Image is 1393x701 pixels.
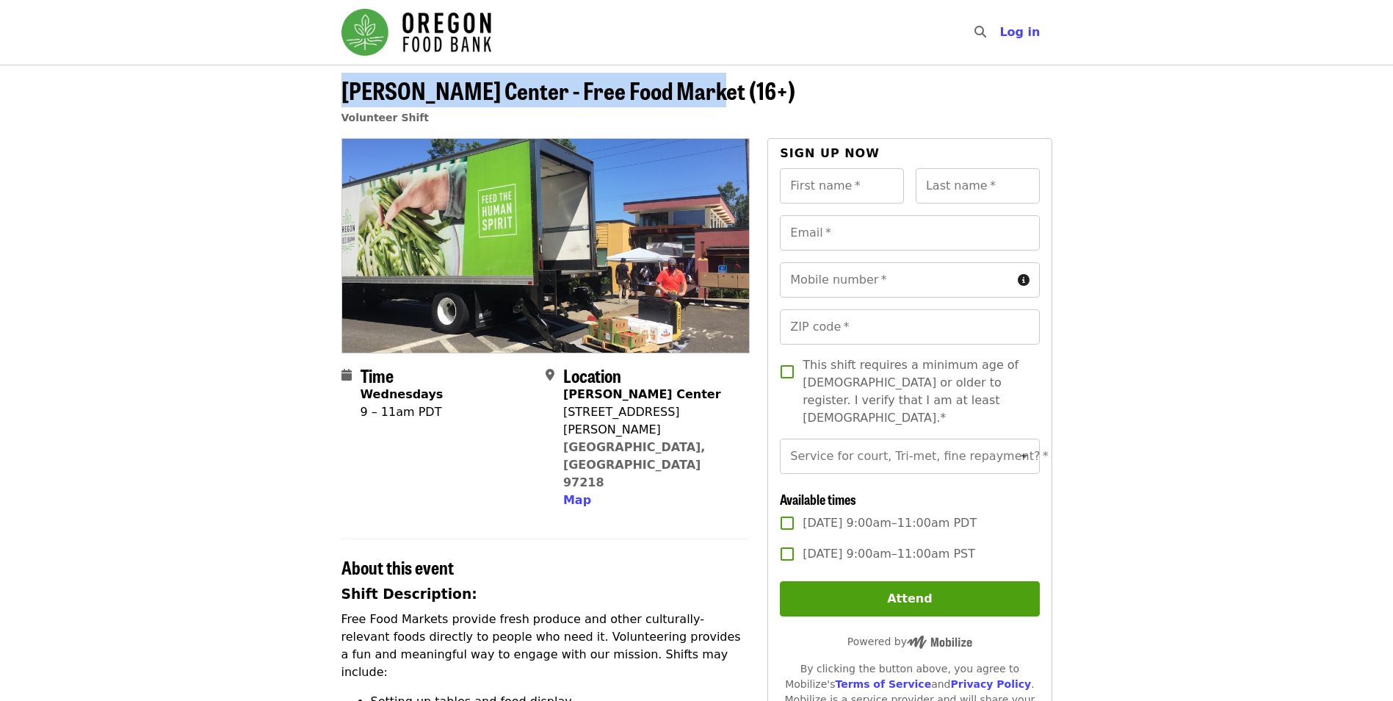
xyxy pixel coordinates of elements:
p: Free Food Markets provide fresh produce and other culturally-relevant foods directly to people wh... [341,611,750,681]
span: Powered by [847,636,972,647]
a: Terms of Service [835,678,931,690]
span: Available times [780,489,856,508]
span: About this event [341,554,454,580]
span: Sign up now [780,146,880,160]
button: Open [1014,446,1035,467]
h3: Shift Description: [341,584,750,605]
img: Powered by Mobilize [907,636,972,649]
button: Attend [780,581,1039,616]
span: [DATE] 9:00am–11:00am PST [803,545,975,563]
span: This shift requires a minimum age of [DEMOGRAPHIC_DATA] or older to register. I verify that I am ... [803,356,1027,427]
div: 9 – 11am PDT [361,403,444,421]
a: Volunteer Shift [341,112,430,123]
img: Oregon Food Bank - Home [341,9,491,56]
span: Time [361,362,394,388]
button: Log in [988,18,1052,47]
input: First name [780,168,904,204]
strong: Wednesdays [361,387,444,401]
span: [PERSON_NAME] Center - Free Food Market (16+) [341,73,795,107]
span: Log in [999,25,1040,39]
a: [GEOGRAPHIC_DATA], [GEOGRAPHIC_DATA] 97218 [563,440,706,489]
input: ZIP code [780,309,1039,345]
span: [DATE] 9:00am–11:00am PDT [803,514,977,532]
input: Mobile number [780,262,1011,298]
img: Ortiz Center - Free Food Market (16+) organized by Oregon Food Bank [342,139,750,352]
a: Privacy Policy [950,678,1031,690]
div: [STREET_ADDRESS][PERSON_NAME] [563,403,738,439]
input: Search [995,15,1007,50]
i: search icon [974,25,986,39]
input: Last name [916,168,1040,204]
i: map-marker-alt icon [546,368,554,382]
strong: [PERSON_NAME] Center [563,387,721,401]
span: Location [563,362,621,388]
input: Email [780,215,1039,251]
i: calendar icon [341,368,352,382]
button: Map [563,492,591,509]
i: circle-info icon [1018,273,1030,287]
span: Map [563,493,591,507]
